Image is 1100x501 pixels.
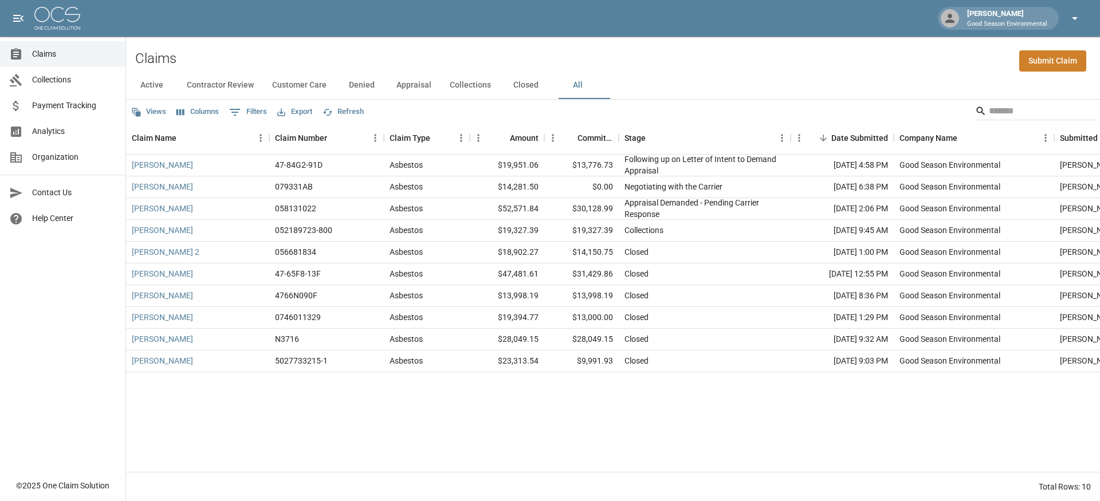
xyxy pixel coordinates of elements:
div: Good Season Environmental [899,203,1000,214]
span: Claims [32,48,116,60]
div: $19,394.77 [470,307,544,329]
div: $31,429.86 [544,263,619,285]
button: Menu [544,129,561,147]
div: Closed [624,246,649,258]
div: Good Season Environmental [899,181,1000,192]
button: Menu [773,129,791,147]
div: $47,481.61 [470,263,544,285]
div: Closed [624,333,649,345]
div: Claim Type [390,122,430,154]
a: [PERSON_NAME] [132,311,193,323]
div: $13,998.19 [544,285,619,307]
a: [PERSON_NAME] [132,181,193,192]
button: Menu [453,129,470,147]
div: dynamic tabs [126,72,1100,99]
div: Good Season Environmental [899,246,1000,258]
div: [PERSON_NAME] [962,8,1052,29]
span: Organization [32,151,116,163]
div: Following up on Letter of Intent to Demand Appraisal [624,153,785,176]
div: $30,128.99 [544,198,619,220]
div: $9,991.93 [544,350,619,372]
div: 056681834 [275,246,316,258]
div: [DATE] 9:03 PM [791,350,894,372]
div: [DATE] 2:06 PM [791,198,894,220]
div: Asbestos [390,246,423,258]
div: Company Name [899,122,957,154]
a: [PERSON_NAME] [132,203,193,214]
div: $19,327.39 [544,220,619,242]
div: 47-84G2-91D [275,159,323,171]
button: Denied [336,72,387,99]
div: Claim Type [384,122,470,154]
div: $19,951.06 [470,155,544,176]
div: Committed Amount [544,122,619,154]
span: Help Center [32,212,116,224]
button: Sort [646,130,662,146]
div: 4766N090F [275,290,317,301]
div: Stage [619,122,791,154]
div: $13,776.73 [544,155,619,176]
a: Submit Claim [1019,50,1086,72]
a: [PERSON_NAME] [132,224,193,236]
button: Active [126,72,178,99]
a: [PERSON_NAME] [132,159,193,171]
button: All [552,72,603,99]
div: Good Season Environmental [899,355,1000,366]
div: $18,902.27 [470,242,544,263]
div: [DATE] 12:55 PM [791,263,894,285]
div: [DATE] 1:29 PM [791,307,894,329]
button: Menu [367,129,384,147]
div: Committed Amount [577,122,613,154]
div: Date Submitted [791,122,894,154]
div: [DATE] 1:00 PM [791,242,894,263]
div: $14,150.75 [544,242,619,263]
div: Search [975,102,1098,123]
span: Collections [32,74,116,86]
a: [PERSON_NAME] [132,290,193,301]
div: $13,998.19 [470,285,544,307]
div: Total Rows: 10 [1039,481,1091,492]
div: © 2025 One Claim Solution [16,480,109,491]
div: $23,313.54 [470,350,544,372]
div: Asbestos [390,268,423,279]
div: Amount [470,122,544,154]
button: Contractor Review [178,72,263,99]
div: Claim Name [126,122,269,154]
button: Sort [561,130,577,146]
div: Good Season Environmental [899,311,1000,323]
div: Company Name [894,122,1054,154]
button: open drawer [7,7,30,30]
div: Closed [624,311,649,323]
div: Good Season Environmental [899,268,1000,279]
button: Collections [441,72,500,99]
button: Views [128,103,169,121]
p: Good Season Environmental [967,19,1047,29]
div: Good Season Environmental [899,333,1000,345]
div: 079331AB [275,181,313,192]
button: Export [274,103,315,121]
img: ocs-logo-white-transparent.png [34,7,80,30]
div: Appraisal Demanded - Pending Carrier Response [624,197,785,220]
button: Sort [957,130,973,146]
button: Refresh [320,103,367,121]
div: [DATE] 9:32 AM [791,329,894,350]
div: Asbestos [390,355,423,366]
div: Closed [624,355,649,366]
div: Stage [624,122,646,154]
div: [DATE] 8:36 PM [791,285,894,307]
div: Good Season Environmental [899,290,1000,301]
button: Sort [494,130,510,146]
div: 0746011329 [275,311,321,323]
div: Asbestos [390,311,423,323]
button: Menu [470,129,487,147]
div: Claim Number [275,122,327,154]
div: Good Season Environmental [899,224,1000,236]
div: [DATE] 9:45 AM [791,220,894,242]
div: $19,327.39 [470,220,544,242]
div: $28,049.15 [544,329,619,350]
div: Closed [624,290,649,301]
div: 5027733215-1 [275,355,328,366]
button: Closed [500,72,552,99]
button: Menu [791,129,808,147]
button: Show filters [226,103,270,121]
